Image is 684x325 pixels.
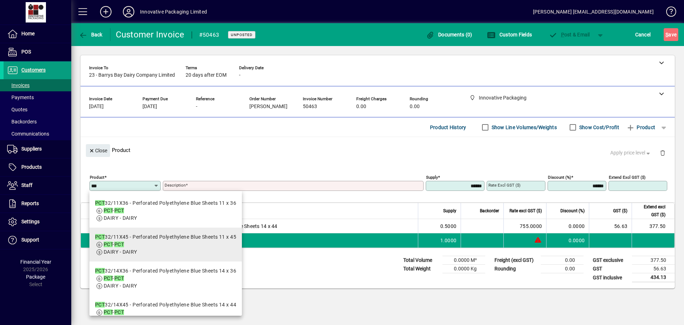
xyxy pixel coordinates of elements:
[4,177,71,194] a: Staff
[607,147,654,159] button: Apply price level
[7,82,30,88] span: Invoices
[104,215,137,221] span: DAIRY - DAIRY
[104,208,113,213] em: PCT
[7,131,49,137] span: Communications
[442,256,485,265] td: 0.0000 M³
[356,104,366,110] span: 0.00
[95,301,236,309] div: 32/14X45 - Perforated Polyethylene Blue Sheets 14 x 44
[21,67,46,73] span: Customers
[661,1,675,25] a: Knowledge Base
[4,231,71,249] a: Support
[95,302,105,308] em: PCT
[545,28,594,41] button: Post & Email
[95,234,105,240] em: PCT
[665,29,677,40] span: ave
[400,265,442,273] td: Total Weight
[231,32,253,37] span: Unposted
[609,175,646,180] mat-label: Extend excl GST ($)
[26,274,45,280] span: Package
[610,149,652,157] span: Apply price level
[4,140,71,158] a: Suppliers
[89,261,242,295] mat-option: PCT32/14X36 - Perforated Polyethylene Blue Sheets 14 x 36
[21,31,35,36] span: Home
[81,137,675,163] div: Product
[104,242,124,247] span: -
[487,32,532,37] span: Custom Fields
[440,223,457,230] span: 0.5000
[654,144,671,161] button: Delete
[4,116,71,128] a: Backorders
[4,103,71,116] a: Quotes
[94,5,117,18] button: Add
[440,237,457,244] span: 1.0000
[546,233,589,248] td: 0.0000
[86,144,110,157] button: Close
[665,32,668,37] span: S
[426,32,472,37] span: Documents (0)
[7,107,27,112] span: Quotes
[589,273,632,282] td: GST inclusive
[71,28,110,41] app-page-header-button: Back
[89,145,107,157] span: Close
[491,256,541,265] td: Freight (excl GST)
[84,147,112,153] app-page-header-button: Close
[632,256,675,265] td: 377.50
[427,121,469,134] button: Product History
[21,146,42,152] span: Suppliers
[186,72,227,78] span: 20 days after EOM
[490,124,557,131] label: Show Line Volumes/Weights
[488,183,520,188] mat-label: Rate excl GST ($)
[7,119,37,125] span: Backorders
[480,207,499,215] span: Backorder
[442,265,485,273] td: 0.0000 Kg
[632,265,675,273] td: 56.63
[635,29,651,40] span: Cancel
[77,28,104,41] button: Back
[21,219,40,224] span: Settings
[541,256,584,265] td: 0.00
[578,124,619,131] label: Show Cost/Profit
[89,194,242,228] mat-option: PCT32/11X36 - Perforated Polyethylene Blue Sheets 11 x 36
[426,175,438,180] mat-label: Supply
[95,268,105,274] em: PCT
[104,249,137,255] span: DAIRY - DAIRY
[4,128,71,140] a: Communications
[424,28,474,41] button: Documents (0)
[21,182,32,188] span: Staff
[114,275,124,281] em: PCT
[117,5,140,18] button: Profile
[90,175,104,180] mat-label: Product
[95,199,236,207] div: 32/11X36 - Perforated Polyethylene Blue Sheets 11 x 36
[533,6,654,17] div: [PERSON_NAME] [EMAIL_ADDRESS][DOMAIN_NAME]
[196,104,197,110] span: -
[430,122,466,133] span: Product History
[165,183,186,188] mat-label: Description
[548,175,571,180] mat-label: Discount (%)
[104,275,124,281] span: -
[491,265,541,273] td: Rounding
[654,149,671,156] app-page-header-button: Delete
[140,6,207,17] div: Innovative Packaging Limited
[79,32,103,37] span: Back
[116,29,185,40] div: Customer Invoice
[21,164,42,170] span: Products
[4,213,71,231] a: Settings
[7,95,34,100] span: Payments
[95,233,236,241] div: 32/11X45 - Perforated Polyethylene Blue Sheets 11 x 45
[104,309,113,315] em: PCT
[613,207,627,215] span: GST ($)
[104,309,124,315] span: -
[400,256,442,265] td: Total Volume
[633,28,653,41] button: Cancel
[4,79,71,91] a: Invoices
[199,29,219,41] div: #50463
[632,273,675,282] td: 434.13
[636,203,665,219] span: Extend excl GST ($)
[89,104,104,110] span: [DATE]
[589,219,632,233] td: 56.63
[21,237,39,243] span: Support
[114,242,124,247] em: PCT
[509,207,542,215] span: Rate excl GST ($)
[546,219,589,233] td: 0.0000
[589,256,632,265] td: GST exclusive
